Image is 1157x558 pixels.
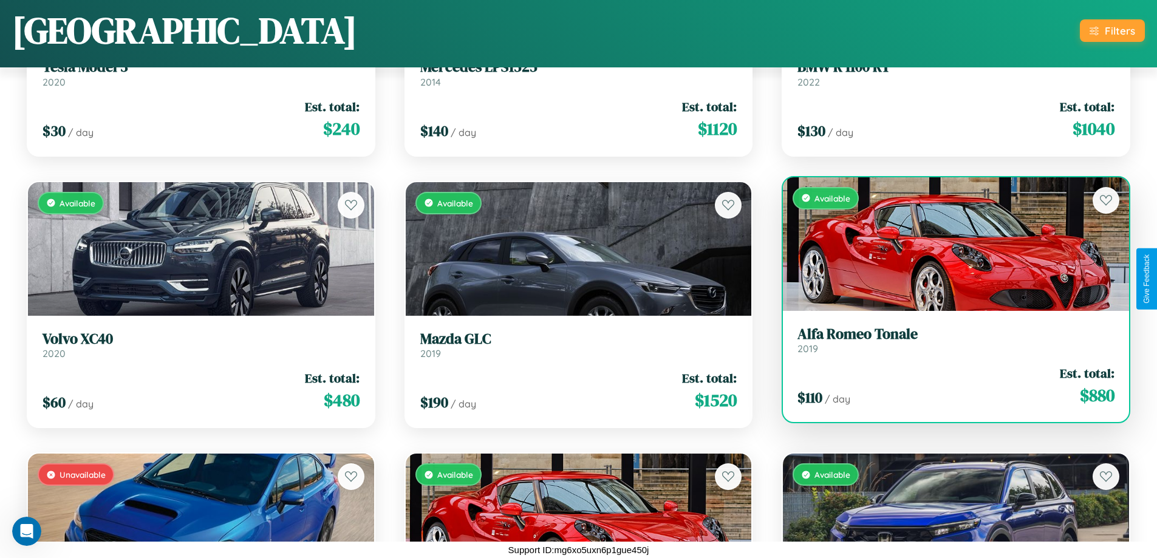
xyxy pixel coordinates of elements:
span: Est. total: [1060,364,1114,382]
span: Available [814,193,850,203]
iframe: Intercom live chat [12,517,41,546]
span: / day [451,398,476,410]
a: Alfa Romeo Tonale2019 [797,325,1114,355]
p: Support ID: mg6xo5uxn6p1gue450j [508,542,649,558]
span: $ 1520 [695,388,737,412]
span: Est. total: [682,98,737,115]
span: 2019 [420,347,441,359]
span: Est. total: [305,369,360,387]
a: Mazda GLC2019 [420,330,737,360]
h3: Volvo XC40 [43,330,360,348]
span: 2019 [797,342,818,355]
div: Filters [1105,24,1135,37]
h3: Tesla Model 3 [43,58,360,76]
span: $ 240 [323,117,360,141]
span: Available [437,198,473,208]
span: $ 190 [420,392,448,412]
span: / day [451,126,476,138]
h1: [GEOGRAPHIC_DATA] [12,5,357,55]
span: 2020 [43,347,66,359]
span: Est. total: [1060,98,1114,115]
a: Tesla Model 32020 [43,58,360,88]
a: Mercedes LPS15252014 [420,58,737,88]
span: / day [828,126,853,138]
span: / day [68,398,94,410]
span: Est. total: [682,369,737,387]
div: Give Feedback [1142,254,1151,304]
span: Unavailable [60,469,106,480]
span: $ 880 [1080,383,1114,407]
span: $ 1040 [1073,117,1114,141]
span: Available [437,469,473,480]
span: $ 30 [43,121,66,141]
h3: Mercedes LPS1525 [420,58,737,76]
span: $ 480 [324,388,360,412]
button: Filters [1080,19,1145,42]
span: 2020 [43,76,66,88]
a: Volvo XC402020 [43,330,360,360]
span: Available [60,198,95,208]
span: $ 1120 [698,117,737,141]
span: $ 140 [420,121,448,141]
a: BMW R 1100 RT2022 [797,58,1114,88]
span: $ 60 [43,392,66,412]
span: Est. total: [305,98,360,115]
h3: Mazda GLC [420,330,737,348]
span: $ 110 [797,387,822,407]
span: Available [814,469,850,480]
span: 2014 [420,76,441,88]
h3: BMW R 1100 RT [797,58,1114,76]
span: / day [68,126,94,138]
h3: Alfa Romeo Tonale [797,325,1114,343]
span: $ 130 [797,121,825,141]
span: / day [825,393,850,405]
span: 2022 [797,76,820,88]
